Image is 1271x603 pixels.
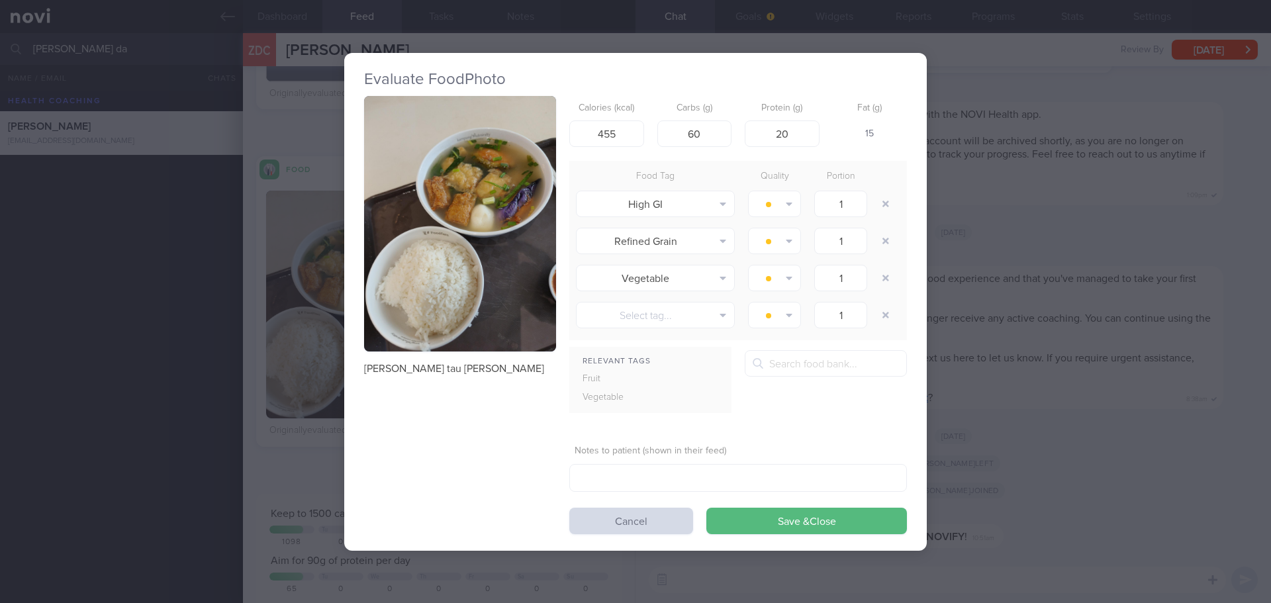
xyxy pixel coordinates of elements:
[569,120,644,147] input: 250
[575,103,639,115] label: Calories (kcal)
[706,508,907,534] button: Save &Close
[814,265,867,291] input: 1.0
[569,353,731,370] div: Relevant Tags
[808,167,874,186] div: Portion
[814,191,867,217] input: 1.0
[569,389,654,407] div: Vegetable
[576,191,735,217] button: High GI
[576,302,735,328] button: Select tag...
[364,362,556,375] p: [PERSON_NAME] tau [PERSON_NAME]
[741,167,808,186] div: Quality
[745,350,907,377] input: Search food bank...
[745,120,820,147] input: 9
[575,445,902,457] label: Notes to patient (shown in their feed)
[657,120,732,147] input: 33
[814,302,867,328] input: 1.0
[838,103,902,115] label: Fat (g)
[569,508,693,534] button: Cancel
[364,96,556,352] img: Yong tau fong
[750,103,814,115] label: Protein (g)
[569,167,741,186] div: Food Tag
[576,228,735,254] button: Refined Grain
[663,103,727,115] label: Carbs (g)
[569,370,654,389] div: Fruit
[814,228,867,254] input: 1.0
[576,265,735,291] button: Vegetable
[364,70,907,89] h2: Evaluate Food Photo
[833,120,908,148] div: 15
